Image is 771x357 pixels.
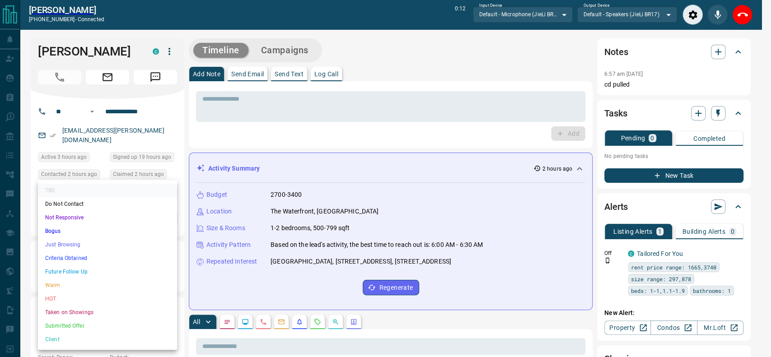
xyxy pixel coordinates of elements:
[38,224,177,238] li: Bogus
[38,211,177,224] li: Not Responsive
[38,278,177,292] li: Warm
[38,306,177,319] li: Taken on Showings
[38,197,177,211] li: Do Not Contact
[38,265,177,278] li: Future Follow Up
[38,292,177,306] li: HOT
[38,238,177,251] li: Just Browsing
[38,333,177,346] li: Client
[38,251,177,265] li: Criteria Obtained
[38,319,177,333] li: Submitted Offer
